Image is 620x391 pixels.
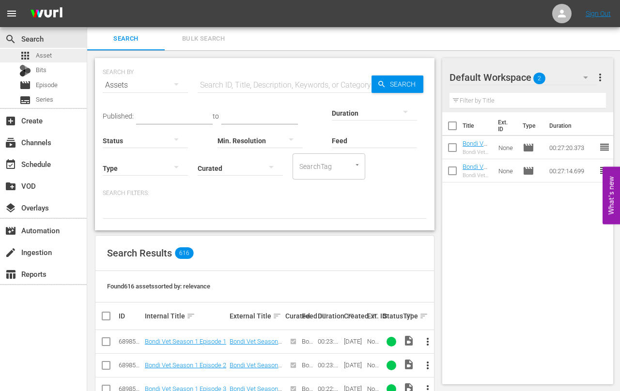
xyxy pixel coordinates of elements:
[523,142,534,153] span: Episode
[285,312,299,320] div: Curated
[93,33,159,45] span: Search
[463,163,489,185] a: Bondi Vet Season 2 Episode 4
[517,112,543,139] th: Type
[119,338,142,345] div: 68985902
[344,310,364,322] div: Created
[302,338,313,360] span: Bondi Vet
[103,189,427,197] p: Search Filters:
[36,80,58,90] span: Episode
[545,159,599,182] td: 00:27:14.699
[353,160,362,169] button: Open
[422,360,434,371] span: more_vert
[367,338,381,345] div: None
[344,361,364,369] div: [DATE]
[145,310,227,322] div: Internal Title
[463,112,492,139] th: Title
[492,112,517,139] th: Ext. ID
[19,50,31,61] span: Asset
[36,51,52,60] span: Asset
[403,359,415,370] span: Video
[5,159,16,170] span: Schedule
[599,141,610,153] span: reorder
[449,64,597,91] div: Default Workspace
[543,112,602,139] th: Duration
[5,247,16,258] span: Ingestion
[318,338,341,345] div: 00:23:21.451
[386,75,423,93] span: Search
[463,172,491,179] div: Bondi Vet Season 2 Episode 4
[103,112,134,120] span: Published:
[175,247,193,259] span: 616
[5,137,16,149] span: Channels
[145,338,226,345] a: Bondi Vet Season 1 Episode 1
[422,336,434,347] span: more_vert
[463,140,489,162] a: Bondi Vet Season 2 Episode 5
[367,312,381,320] div: Ext. ID
[599,165,610,176] span: reorder
[5,225,16,237] span: Automation
[186,312,195,320] span: sort
[603,167,620,225] button: Open Feedback Widget
[5,202,16,214] span: Overlays
[383,310,400,322] div: Status
[318,361,341,369] div: 00:23:30.688
[36,95,53,105] span: Series
[403,310,413,322] div: Type
[213,112,219,120] span: to
[586,10,611,17] a: Sign Out
[119,312,142,320] div: ID
[545,136,599,159] td: 00:27:20.373
[273,312,281,320] span: sort
[372,75,423,93] button: Search
[230,310,282,322] div: External Title
[19,94,31,106] span: Series
[403,335,415,346] span: Video
[23,2,70,25] img: ans4CAIJ8jUAAAAAAAAAAAAAAAAAAAAAAAAgQb4GAAAAAAAAAAAAAAAAAAAAAAAAJMjXAAAAAAAAAAAAAAAAAAAAAAAAgAT5G...
[170,33,236,45] span: Bulk Search
[533,68,545,89] span: 2
[230,361,282,376] a: Bondi Vet Season 1 Episode 2
[5,115,16,127] span: Create
[302,361,313,383] span: Bondi Vet
[318,310,341,322] div: Duration
[495,159,519,182] td: None
[6,8,17,19] span: menu
[302,310,315,322] div: Feed
[5,180,16,192] span: VOD
[594,72,606,83] span: more_vert
[36,65,46,75] span: Bits
[495,136,519,159] td: None
[5,269,16,280] span: Reports
[19,65,31,76] div: Bits
[463,149,491,155] div: Bondi Vet Season 2 Episode 5
[107,283,210,290] span: Found 616 assets sorted by: relevance
[416,354,439,377] button: more_vert
[367,361,381,369] div: None
[145,361,226,369] a: Bondi Vet Season 1 Episode 2
[344,338,364,345] div: [DATE]
[523,165,534,177] span: Episode
[594,66,606,89] button: more_vert
[19,79,31,91] span: Episode
[230,338,282,352] a: Bondi Vet Season 1 Episode 1
[416,330,439,353] button: more_vert
[119,361,142,369] div: 68985903
[107,247,172,259] span: Search Results
[5,33,16,45] span: Search
[103,72,188,99] div: Assets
